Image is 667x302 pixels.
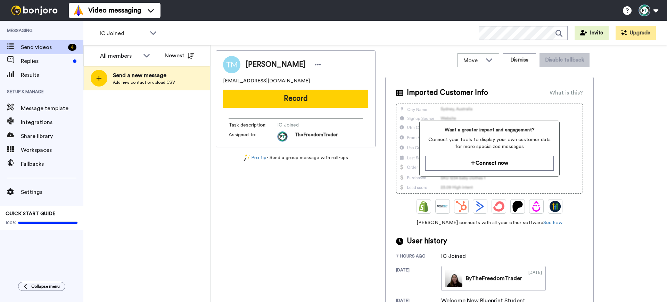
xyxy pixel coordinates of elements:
span: TheFreedomTrader [295,131,338,142]
span: IC Joined [277,122,343,129]
span: Add new contact or upload CSV [113,80,175,85]
span: Imported Customer Info [407,88,488,98]
button: Dismiss [503,53,536,67]
img: ActiveCampaign [475,201,486,212]
span: [EMAIL_ADDRESS][DOMAIN_NAME] [223,77,310,84]
img: bj-logo-header-white.svg [8,6,60,15]
span: Task description : [229,122,277,129]
span: Connect your tools to display your own customer data for more specialized messages [425,136,553,150]
button: Newest [159,49,199,63]
a: ByTheFreedomTrader[DATE] [441,266,546,291]
div: What is this? [550,89,583,97]
span: Workspaces [21,146,83,154]
span: Integrations [21,118,83,126]
span: Collapse menu [31,284,60,289]
div: [DATE] [396,267,441,291]
div: 7 hours ago [396,253,441,260]
span: Results [21,71,83,79]
img: aa511383-47eb-4547-b70f-51257f42bea2-1630295480.jpg [277,131,288,142]
span: QUICK START GUIDE [6,211,56,216]
span: Replies [21,57,70,65]
button: Collapse menu [18,282,65,291]
img: Image of Tim Mulholland [223,56,240,73]
img: Drip [531,201,542,212]
button: Invite [575,26,609,40]
img: GoHighLevel [550,201,561,212]
span: [PERSON_NAME] connects with all your other software [396,219,583,226]
div: All members [100,52,140,60]
img: Patreon [512,201,523,212]
img: Ontraport [437,201,448,212]
span: User history [407,236,447,246]
span: Send a new message [113,71,175,80]
a: See how [543,220,562,225]
img: vm-color.svg [73,5,84,16]
button: Upgrade [616,26,656,40]
span: IC Joined [100,29,146,38]
div: - Send a group message with roll-ups [216,154,376,162]
span: 100% [6,220,16,226]
img: Hubspot [456,201,467,212]
button: Record [223,90,368,108]
img: magic-wand.svg [244,154,250,162]
img: 04860de4-5e43-4daa-9147-e6e76dbea597-thumb.jpg [445,270,462,287]
div: By TheFreedomTrader [466,274,522,283]
button: Connect now [425,156,553,171]
span: Share library [21,132,83,140]
span: Want a greater impact and engagement? [425,126,553,133]
span: Assigned to: [229,131,277,142]
span: Video messaging [88,6,141,15]
span: Fallbacks [21,160,83,168]
div: 4 [68,44,76,51]
span: Settings [21,188,83,196]
div: IC Joined [441,252,476,260]
span: Move [463,56,482,65]
span: Message template [21,104,83,113]
span: Send videos [21,43,65,51]
img: ConvertKit [493,201,504,212]
img: Shopify [418,201,429,212]
span: [PERSON_NAME] [246,59,306,70]
div: [DATE] [528,270,542,287]
a: Pro tip [244,154,266,162]
button: Disable fallback [540,53,590,67]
